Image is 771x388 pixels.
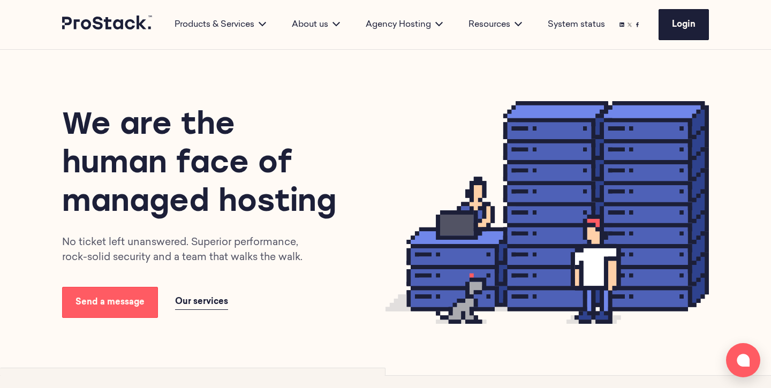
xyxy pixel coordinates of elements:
button: Open chat window [726,343,760,377]
a: Send a message [62,287,158,318]
span: Login [672,20,696,29]
div: Products & Services [162,18,279,31]
span: Send a message [75,298,145,307]
a: Prostack logo [62,16,153,34]
h1: We are the human face of managed hosting [62,107,347,223]
a: Login [659,9,709,40]
span: Our services [175,298,228,306]
div: About us [279,18,353,31]
div: Agency Hosting [353,18,456,31]
p: No ticket left unanswered. Superior performance, rock-solid security and a team that walks the walk. [62,235,319,265]
a: Our services [175,294,228,310]
div: Resources [456,18,535,31]
a: System status [548,18,605,31]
